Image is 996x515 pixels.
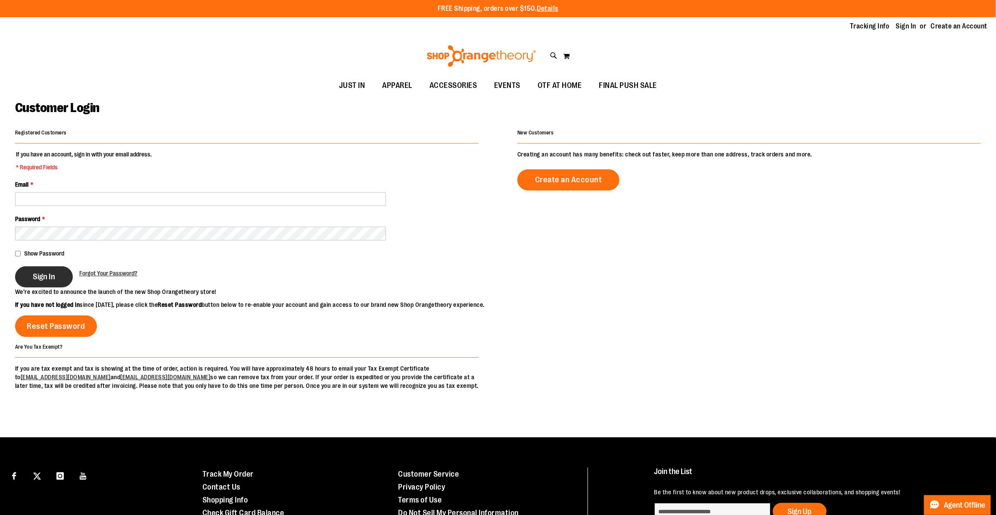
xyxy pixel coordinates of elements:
a: Track My Order [202,470,254,478]
a: Create an Account [517,169,620,190]
span: Forgot Your Password? [79,270,137,277]
p: since [DATE], please click the button below to re-enable your account and gain access to our bran... [15,300,498,309]
a: Contact Us [202,483,240,491]
img: Shop Orangetheory [426,45,537,67]
strong: Registered Customers [15,130,67,136]
span: FINAL PUSH SALE [599,76,657,95]
p: If you are tax exempt and tax is showing at the time of order, action is required. You will have ... [15,364,479,390]
p: We’re excited to announce the launch of the new Shop Orangetheory store! [15,287,498,296]
span: EVENTS [494,76,520,95]
h4: Join the List [654,468,974,484]
a: Visit our Youtube page [76,468,91,483]
span: JUST IN [339,76,365,95]
a: Reset Password [15,315,97,337]
a: Details [537,5,559,12]
span: ACCESSORIES [430,76,477,95]
p: FREE Shipping, orders over $150. [438,4,559,14]
a: [EMAIL_ADDRESS][DOMAIN_NAME] [21,374,111,381]
span: APPAREL [382,76,412,95]
a: Forgot Your Password? [79,269,137,278]
a: Privacy Policy [398,483,445,491]
p: Be the first to know about new product drops, exclusive collaborations, and shopping events! [654,488,974,496]
strong: If you have not logged in [15,301,80,308]
legend: If you have an account, sign in with your email address. [15,150,153,172]
a: Sign In [896,22,917,31]
p: Creating an account has many benefits: check out faster, keep more than one address, track orders... [517,150,981,159]
span: Customer Login [15,100,100,115]
button: Sign In [15,266,73,287]
span: Create an Account [535,175,602,184]
a: [EMAIL_ADDRESS][DOMAIN_NAME] [121,374,211,381]
span: Agent Offline [944,501,985,509]
span: Password [15,215,40,222]
span: Reset Password [27,321,85,331]
span: Show Password [24,250,64,257]
a: Terms of Use [398,496,442,504]
strong: Are You Tax Exempt? [15,344,63,350]
a: Visit our Facebook page [6,468,22,483]
a: Tracking Info [850,22,890,31]
a: Visit our Instagram page [53,468,68,483]
a: Customer Service [398,470,459,478]
a: Shopping Info [202,496,248,504]
button: Agent Offline [924,495,991,515]
span: * Required Fields [16,163,152,172]
span: Email [15,181,28,188]
a: Visit our X page [30,468,45,483]
img: Twitter [33,472,41,480]
span: Sign In [33,272,55,281]
strong: New Customers [517,130,554,136]
a: Create an Account [931,22,988,31]
span: OTF AT HOME [538,76,582,95]
strong: Reset Password [158,301,202,308]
